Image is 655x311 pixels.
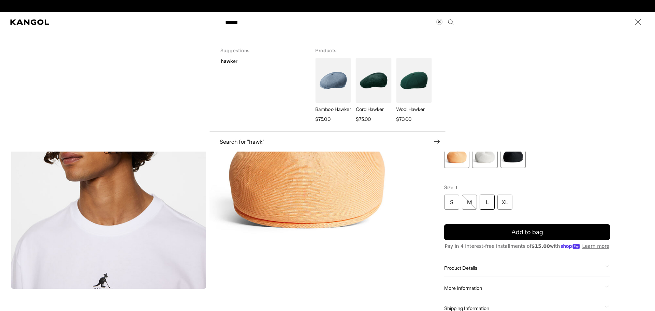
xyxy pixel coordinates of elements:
[448,19,454,25] button: Search here
[631,15,645,29] button: Close
[315,58,351,103] img: Bamboo Hawker
[396,115,411,123] span: $70.00
[10,19,49,25] a: Kangol
[257,3,398,9] div: 2 of 2
[220,39,293,58] h3: Suggestions
[396,106,432,112] p: Wool Hawker
[221,58,237,64] span: er
[356,58,391,103] img: Cord Hawker
[257,3,398,9] div: Announcement
[356,115,371,123] span: $75.00
[396,58,432,103] img: Wool Hawker
[436,19,445,25] button: Clear search term
[257,3,398,9] slideshow-component: Announcement bar
[209,139,445,145] button: Search for "hawk"
[221,58,233,64] strong: hawk
[220,139,434,144] span: Search for " hawk "
[356,106,391,112] p: Cord Hawker
[315,106,351,112] p: Bamboo Hawker
[315,39,434,58] h3: Products
[315,115,330,123] span: $75.00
